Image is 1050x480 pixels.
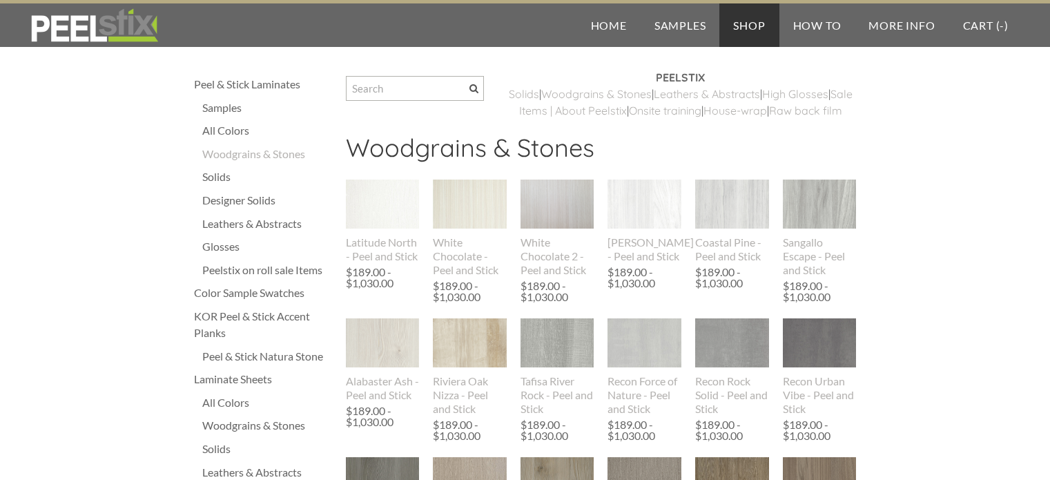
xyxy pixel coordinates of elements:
[469,84,478,93] span: Search
[629,104,701,117] a: Onsite training
[607,180,681,262] a: [PERSON_NAME] - Peel and Stick
[433,180,507,276] a: White Chocolate - Peel and Stick
[202,99,332,116] div: Samples
[433,419,503,441] div: $189.00 - $1,030.00
[202,146,332,162] a: Woodgrains & Stones
[521,374,594,416] div: Tafisa River Rock - Peel and Stick
[695,157,769,252] img: s832171791223022656_p847_i1_w716.png
[202,394,332,411] a: All Colors
[194,76,332,93] a: Peel & Stick Laminates
[509,87,539,101] a: ​Solids
[607,318,681,415] a: Recon Force of Nature - Peel and Stick
[194,285,332,301] a: Color Sample Swatches
[627,104,629,117] span: |
[433,318,507,415] a: Riviera Oak Nizza - Peel and Stick
[577,3,641,47] a: Home
[695,304,769,383] img: s832171791223022656_p891_i1_w1536.jpeg
[433,374,507,416] div: Riviera Oak Nizza - Peel and Stick
[783,280,853,303] div: $189.00 - $1,030.00
[641,3,720,47] a: Samples
[346,180,420,262] a: Latitude North - Peel and Stick
[541,87,646,101] a: Woodgrains & Stone
[783,157,857,252] img: s832171791223022656_p779_i1_w640.jpeg
[202,192,332,209] a: Designer Solids
[646,87,652,101] a: s
[695,419,766,441] div: $189.00 - $1,030.00
[783,180,857,276] a: Sangallo Escape - Peel and Stick
[719,3,779,47] a: Shop
[202,348,332,365] a: Peel & Stick Natura Stone
[202,122,332,139] a: All Colors
[783,374,857,416] div: Recon Urban Vibe - Peel and Stick
[755,87,760,101] a: s
[762,87,828,101] a: High Glosses
[828,87,830,101] span: |
[521,180,594,276] a: White Chocolate 2 - Peel and Stick
[607,374,681,416] div: Recon Force of Nature - Peel and Stick
[607,155,681,254] img: s832171791223022656_p841_i1_w690.png
[607,419,678,441] div: $189.00 - $1,030.00
[346,180,420,229] img: s832171791223022656_p581_i1_w400.jpeg
[1000,19,1004,32] span: -
[521,157,594,252] img: s832171791223022656_p793_i1_w640.jpeg
[656,70,705,84] strong: PEELSTIX
[652,87,654,101] span: |
[346,374,420,402] div: Alabaster Ash - Peel and Stick
[202,417,332,434] a: Woodgrains & Stones
[433,236,507,277] div: White Chocolate - Peel and Stick
[855,3,949,47] a: More Info
[202,215,332,232] a: Leathers & Abstracts
[346,236,420,263] div: Latitude North - Peel and Stick
[433,280,503,303] div: $189.00 - $1,030.00
[202,262,332,278] a: Peelstix on roll sale Items
[607,303,681,383] img: s832171791223022656_p895_i1_w1536.jpeg
[607,236,681,263] div: [PERSON_NAME] - Peel and Stick
[521,236,594,277] div: White Chocolate 2 - Peel and Stick
[202,238,332,255] a: Glosses
[433,180,507,229] img: s832171791223022656_p588_i1_w400.jpeg
[783,236,857,277] div: Sangallo Escape - Peel and Stick
[701,104,703,117] span: |
[695,374,769,416] div: Recon Rock Solid - Peel and Stick
[760,87,762,101] span: |
[695,318,769,415] a: Recon Rock Solid - Peel and Stick
[202,169,332,185] a: Solids
[521,419,591,441] div: $189.00 - $1,030.00
[783,318,857,415] a: Recon Urban Vibe - Peel and Stick
[521,318,594,415] a: Tafisa River Rock - Peel and Stick
[194,371,332,387] a: Laminate Sheets
[433,318,507,367] img: s832171791223022656_p691_i2_w640.jpeg
[695,180,769,262] a: Coastal Pine - Peel and Stick
[949,3,1022,47] a: Cart (-)
[767,104,769,117] span: |
[769,104,842,117] a: Raw back film
[346,267,416,289] div: $189.00 - $1,030.00
[703,104,767,117] a: House-wrap
[520,318,594,367] img: s832171791223022656_p644_i1_w307.jpeg
[779,3,855,47] a: How To
[539,87,541,101] span: |
[194,308,332,341] a: KOR Peel & Stick Accent Planks
[346,405,416,428] div: $189.00 - $1,030.00
[346,76,484,101] input: Search
[346,318,420,401] a: Alabaster Ash - Peel and Stick
[654,87,755,101] a: Leathers & Abstract
[346,297,420,390] img: s832171791223022656_p842_i1_w738.png
[202,441,332,457] div: Solids
[346,133,857,173] h2: Woodgrains & Stones
[783,304,857,383] img: s832171791223022656_p893_i1_w1536.jpeg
